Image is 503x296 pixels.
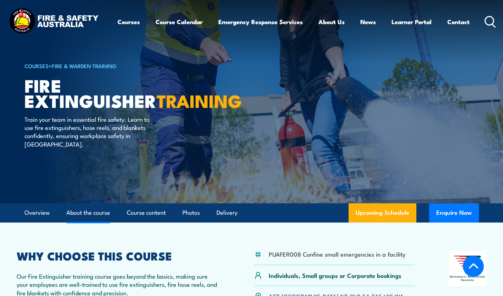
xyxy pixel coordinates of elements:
[218,12,303,31] a: Emergency Response Services
[269,250,406,258] li: PUAFER008 Confine small emergencies in a facility
[360,12,376,31] a: News
[182,203,200,222] a: Photos
[127,203,166,222] a: Course content
[24,203,50,222] a: Overview
[24,61,200,70] h6: >
[24,115,154,148] p: Train your team in essential fire safety. Learn to use fire extinguishers, hose reels, and blanke...
[429,203,479,223] button: Enquire Now
[24,77,200,108] h1: Fire Extinguisher
[217,203,237,222] a: Delivery
[449,251,486,286] img: Nationally Recognised Training logo.
[52,62,116,70] a: Fire & Warden Training
[17,251,220,261] h2: WHY CHOOSE THIS COURSE
[392,12,432,31] a: Learner Portal
[157,87,242,114] strong: TRAINING
[269,271,401,279] p: Individuals, Small groups or Corporate bookings
[318,12,345,31] a: About Us
[66,203,110,222] a: About the course
[24,62,49,70] a: COURSES
[117,12,140,31] a: Courses
[447,12,470,31] a: Contact
[349,203,416,223] a: Upcoming Schedule
[155,12,203,31] a: Course Calendar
